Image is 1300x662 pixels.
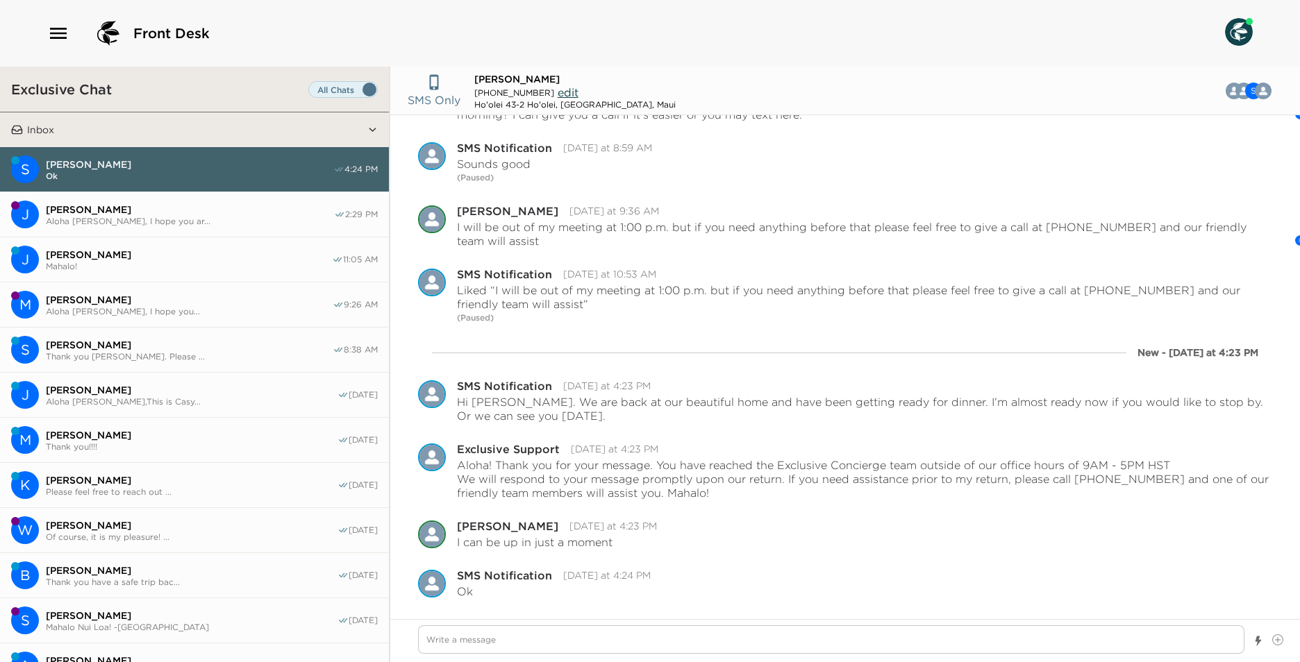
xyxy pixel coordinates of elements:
span: [DATE] [349,570,378,581]
div: S [11,606,39,634]
span: [PERSON_NAME] [46,429,337,441]
span: Aloha [PERSON_NAME],This is Casy... [46,396,337,407]
div: SMS Notification [457,269,552,280]
span: 8:38 AM [344,344,378,355]
time: 2025-09-30T20:53:54.479Z [563,268,656,280]
div: S [11,155,39,183]
div: SMS Notification [457,570,552,581]
img: User [1225,18,1253,46]
div: Walter Higgins [11,516,39,544]
img: S [418,269,446,296]
span: [PERSON_NAME] [46,564,337,577]
img: S [418,142,446,170]
h3: Exclusive Chat [11,80,112,98]
div: Susan Henry [11,155,39,183]
img: S [418,380,446,408]
span: [DATE] [349,479,378,491]
div: SMS Notification [418,142,446,170]
img: M [418,520,446,548]
div: Steve Safigan [11,336,39,364]
span: 2:29 PM [345,209,378,220]
time: 2025-10-01T02:23:23.652Z [563,380,651,392]
div: Melissa Glennon [418,205,446,233]
div: K [11,471,39,499]
span: [PERSON_NAME] [46,519,337,532]
span: [DATE] [349,615,378,626]
p: SMS Only [408,92,460,108]
p: Hi [PERSON_NAME]. We are back at our beautiful home and have been getting ready for dinner. I’m a... [457,395,1272,423]
button: Inbox [23,112,367,147]
div: Ho'olei 43-2 Ho'olei, [GEOGRAPHIC_DATA], Maui [474,99,676,110]
span: edit [558,85,578,99]
span: [DATE] [349,389,378,400]
time: 2025-10-01T02:23:54.059Z [569,520,657,532]
p: Ok [457,584,473,598]
div: Brent Kelsall [11,561,39,589]
span: Aloha [PERSON_NAME], I hope you ar... [46,216,334,226]
time: 2025-09-30T19:36:46.323Z [569,205,659,217]
div: Exclusive Support [457,443,560,455]
button: MSCB [1218,77,1283,105]
p: Sounds good [457,157,531,171]
div: W [11,516,39,544]
p: We will respond to your message promptly upon our return. If you need assistance prior to my retu... [457,472,1272,500]
div: Melissa Glennon [1255,83,1272,99]
p: Aloha! Thank you for your message. You have reached the Exclusive Concierge team outside of our o... [457,458,1272,472]
span: Thank you!!!! [46,441,337,452]
div: J [11,201,39,228]
div: SMS Notification [457,380,552,391]
span: Thank you have a safe trip bac... [46,577,337,587]
time: 2025-10-01T02:24:12.457Z [563,569,651,582]
span: [PERSON_NAME] [46,294,333,306]
p: Liked “I will be out of my meeting at 1:00 p.m. but if you need anything before that please feel ... [457,283,1272,311]
span: [DATE] [349,525,378,536]
div: SMS Notification [418,570,446,597]
time: 2025-09-30T18:59:11.791Z [563,142,652,154]
img: S [418,570,446,597]
span: [PERSON_NAME] [46,474,337,486]
span: [PERSON_NAME] [46,339,333,351]
div: S [11,336,39,364]
div: B [11,561,39,589]
p: (Paused) [457,171,1272,185]
p: Inbox [27,124,54,136]
span: [DATE] [349,434,378,445]
span: Mahalo Nui Loa! -[GEOGRAPHIC_DATA] [46,622,337,632]
textarea: Write a message [418,625,1244,654]
div: [PERSON_NAME] [457,520,558,532]
div: Melissa Glennon [11,426,39,454]
span: [PERSON_NAME] [46,203,334,216]
label: Set all destinations [308,81,378,98]
p: (Paused) [457,311,1272,325]
span: 9:26 AM [344,299,378,310]
div: Stephen Vecchitto [11,606,39,634]
span: Ok [46,171,333,181]
span: [PERSON_NAME] [46,384,337,396]
p: I can be up in just a moment [457,535,612,549]
div: [PERSON_NAME] [457,205,558,217]
div: New - [DATE] at 4:23 PM [1137,346,1258,359]
span: [PHONE_NUMBER] [474,87,554,98]
time: 2025-10-01T02:23:46.175Z [571,443,658,455]
span: Front Desk [133,24,210,43]
span: Please feel free to reach out ... [46,486,337,497]
span: [PERSON_NAME] [46,248,332,261]
span: Of course, it is my pleasure! ... [46,532,337,542]
div: SMS Notification [457,142,552,153]
img: E [418,443,446,471]
span: 11:05 AM [343,254,378,265]
span: Mahalo! [46,261,332,271]
div: John Zaruka [11,201,39,228]
div: Jennifer Lee-Larson [11,246,39,273]
span: 4:24 PM [344,164,378,175]
span: [PERSON_NAME] [46,158,333,171]
div: Keaton Carano [11,471,39,499]
div: Melissa Glennon [418,520,446,548]
div: J [11,246,39,273]
div: SMS Notification [418,269,446,296]
span: [PERSON_NAME] [46,609,337,622]
div: J [11,381,39,409]
button: Show templates [1253,629,1263,653]
div: Mark Koloseike [11,291,39,319]
div: SMS Notification [418,380,446,408]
